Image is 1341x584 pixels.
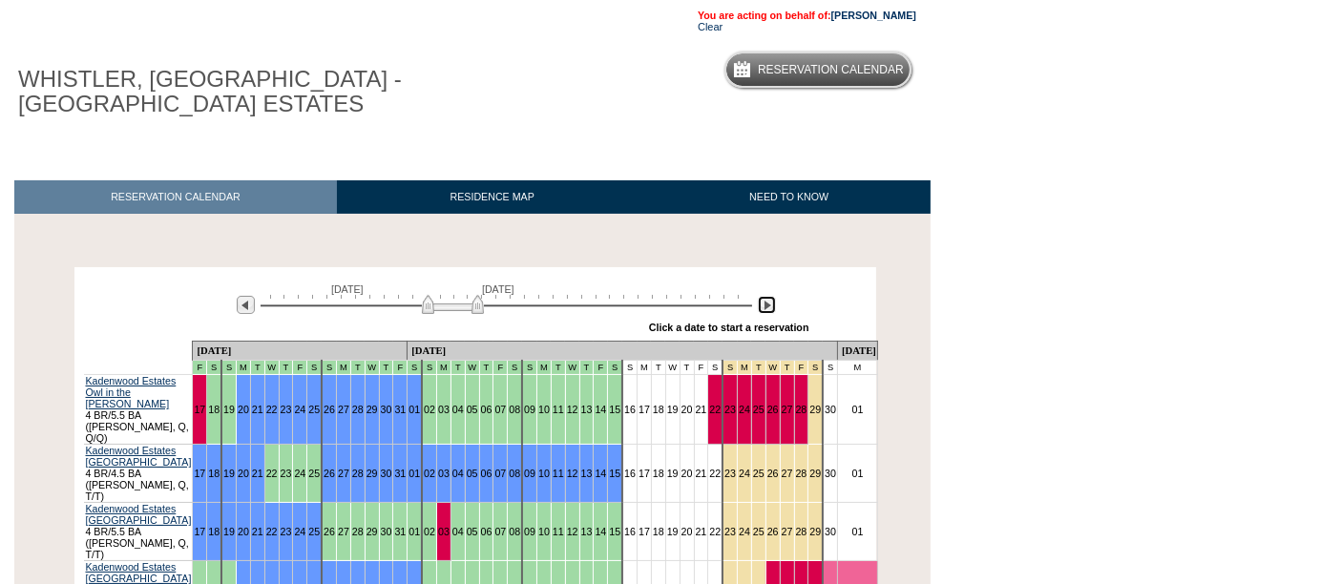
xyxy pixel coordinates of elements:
[322,361,336,375] td: Mountains Mud Season - Fall 2025
[294,404,305,415] a: 24
[509,526,520,537] a: 08
[838,342,878,361] td: [DATE]
[639,404,650,415] a: 17
[567,526,578,537] a: 12
[649,322,809,333] div: Click a date to start a reservation
[708,361,723,375] td: S
[308,526,320,537] a: 25
[609,526,620,537] a: 15
[581,526,593,537] a: 13
[809,468,821,479] a: 29
[579,361,594,375] td: Mountains Mud Season - Fall 2025
[14,180,337,214] a: RESERVATION CALENDAR
[337,361,351,375] td: Mountains Mud Season - Fall 2025
[681,526,693,537] a: 20
[825,404,836,415] a: 30
[252,526,263,537] a: 21
[751,361,765,375] td: Thanksgiving
[14,63,442,121] h1: WHISTLER, [GEOGRAPHIC_DATA] - [GEOGRAPHIC_DATA] ESTATES
[680,361,694,375] td: T
[465,361,479,375] td: Mountains Mud Season - Fall 2025
[481,526,492,537] a: 06
[452,526,464,537] a: 04
[424,404,435,415] a: 02
[84,375,193,445] td: 4 BR/5.5 BA ([PERSON_NAME], Q, Q/Q)
[852,468,864,479] a: 01
[237,296,255,314] img: Previous
[452,468,464,479] a: 04
[250,361,264,375] td: Mountains Mud Season - Fall 2025
[767,468,779,479] a: 26
[324,468,335,479] a: 26
[365,361,379,375] td: Mountains Mud Season - Fall 2025
[698,21,723,32] a: Clear
[324,526,335,537] a: 26
[567,468,578,479] a: 12
[238,468,249,479] a: 20
[653,526,664,537] a: 18
[422,361,436,375] td: Mountains Mud Season - Fall 2025
[667,468,679,479] a: 19
[394,468,406,479] a: 31
[595,526,606,537] a: 14
[608,361,622,375] td: Mountains Mud Season - Fall 2025
[509,404,520,415] a: 08
[825,468,836,479] a: 30
[367,468,378,479] a: 29
[337,180,648,214] a: RESIDENCE MAP
[479,361,493,375] td: Mountains Mud Season - Fall 2025
[796,468,807,479] a: 28
[394,526,406,537] a: 31
[393,361,408,375] td: Mountains Mud Season - Fall 2025
[223,404,235,415] a: 19
[739,404,750,415] a: 24
[367,404,378,415] a: 29
[338,526,349,537] a: 27
[538,526,550,537] a: 10
[438,404,450,415] a: 03
[553,404,564,415] a: 11
[193,342,408,361] td: [DATE]
[852,404,864,415] a: 01
[653,404,664,415] a: 18
[86,503,192,526] a: Kadenwood Estates [GEOGRAPHIC_DATA]
[709,404,721,415] a: 22
[581,404,593,415] a: 13
[794,361,808,375] td: Thanksgiving
[438,526,450,537] a: 03
[758,64,904,76] h5: Reservation Calendar
[281,404,292,415] a: 23
[553,468,564,479] a: 11
[622,361,637,375] td: S
[381,468,392,479] a: 30
[782,404,793,415] a: 27
[438,468,450,479] a: 03
[194,404,205,415] a: 17
[767,526,779,537] a: 26
[208,526,220,537] a: 18
[767,404,779,415] a: 26
[681,404,693,415] a: 20
[266,526,278,537] a: 22
[553,526,564,537] a: 11
[481,468,492,479] a: 06
[279,361,293,375] td: Mountains Mud Season - Fall 2025
[653,468,664,479] a: 18
[624,468,636,479] a: 16
[753,468,765,479] a: 25
[509,468,520,479] a: 08
[409,526,420,537] a: 01
[831,10,916,21] a: [PERSON_NAME]
[667,526,679,537] a: 19
[796,526,807,537] a: 28
[709,526,721,537] a: 22
[350,361,365,375] td: Mountains Mud Season - Fall 2025
[294,468,305,479] a: 24
[696,404,707,415] a: 21
[452,404,464,415] a: 04
[609,404,620,415] a: 15
[780,361,794,375] td: Thanksgiving
[467,526,478,537] a: 05
[307,361,322,375] td: Mountains Mud Season - Fall 2025
[394,404,406,415] a: 31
